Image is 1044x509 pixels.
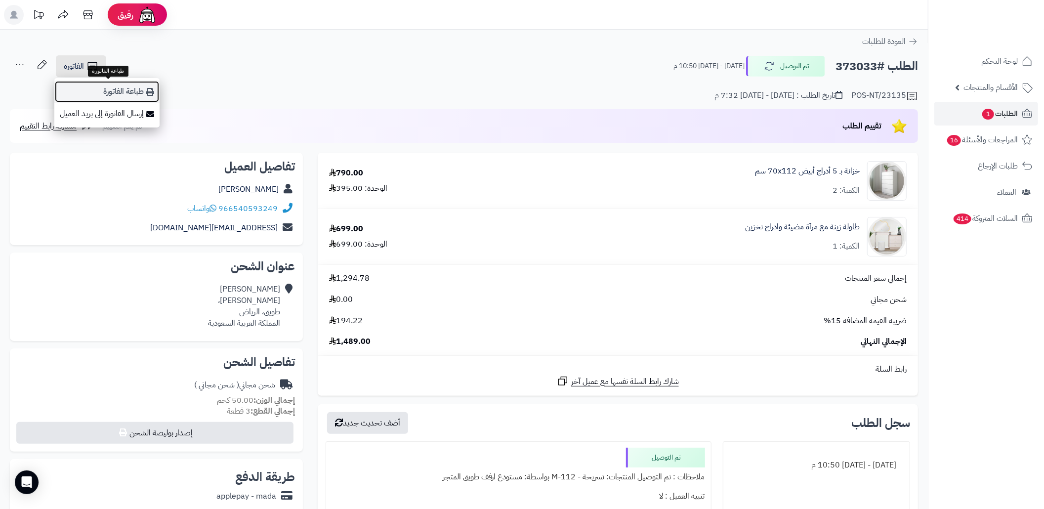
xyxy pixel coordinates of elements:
[227,405,295,417] small: 3 قطعة
[868,161,906,201] img: 1747726680-1724661648237-1702540482953-8486464545656-90x90.jpg
[194,379,239,391] span: ( شحن مجاني )
[729,456,904,475] div: [DATE] - [DATE] 10:50 م
[208,284,280,329] div: [PERSON_NAME] [PERSON_NAME]، طويق، الرياض المملكة العربية السعودية
[218,183,279,195] a: [PERSON_NAME]
[56,55,106,77] a: الفاتورة
[18,161,295,172] h2: تفاصيل العميل
[218,203,278,214] a: 966540593249
[673,61,745,71] small: [DATE] - [DATE] 10:50 م
[714,90,842,101] div: تاريخ الطلب : [DATE] - [DATE] 7:32 م
[329,294,353,305] span: 0.00
[934,154,1038,178] a: طلبات الإرجاع
[88,66,128,77] div: طباعة الفاتورة
[557,375,679,387] a: شارك رابط السلة نفسها مع عميل آخر
[934,49,1038,73] a: لوحة التحكم
[871,294,907,305] span: شحن مجاني
[953,212,1018,225] span: السلات المتروكة
[332,487,705,506] div: تنبيه العميل : لا
[981,54,1018,68] span: لوحة التحكم
[982,109,994,120] span: 1
[16,422,293,444] button: إصدار بوليصة الشحن
[20,120,93,132] a: مشاركة رابط التقييم
[332,467,705,487] div: ملاحظات : تم التوصيل المنتجات: تسريحة - M-112 بواسطة: مستودع ارفف طويق المتجر
[963,81,1018,94] span: الأقسام والمنتجات
[137,5,157,25] img: ai-face.png
[194,380,275,391] div: شحن مجاني
[329,239,387,250] div: الوحدة: 699.00
[251,405,295,417] strong: إجمالي القطع:
[862,36,918,47] a: العودة للطلبات
[329,315,363,327] span: 194.22
[571,376,679,387] span: شارك رابط السلة نفسها مع عميل آخر
[235,471,295,483] h2: طريقة الدفع
[26,5,51,27] a: تحديثات المنصة
[18,260,295,272] h2: عنوان الشحن
[934,180,1038,204] a: العملاء
[216,491,276,502] div: applepay - mada
[861,336,907,347] span: الإجمالي النهائي
[20,120,77,132] span: مشاركة رابط التقييم
[64,60,84,72] span: الفاتورة
[150,222,278,234] a: [EMAIL_ADDRESS][DOMAIN_NAME]
[745,221,860,233] a: طاولة زينة مع مرآة مضيئة وادراج تخزين
[997,185,1016,199] span: العملاء
[934,207,1038,230] a: السلات المتروكة414
[329,223,363,235] div: 699.00
[981,107,1018,121] span: الطلبات
[626,448,705,467] div: تم التوصيل
[851,417,910,429] h3: سجل الطلب
[862,36,906,47] span: العودة للطلبات
[322,364,914,375] div: رابط السلة
[947,135,961,146] span: 16
[946,133,1018,147] span: المراجعات والأسئلة
[978,159,1018,173] span: طلبات الإرجاع
[329,336,371,347] span: 1,489.00
[842,120,881,132] span: تقييم الطلب
[118,9,133,21] span: رفيق
[54,81,160,103] a: طباعة الفاتورة
[18,356,295,368] h2: تفاصيل الشحن
[833,241,860,252] div: الكمية: 1
[253,394,295,406] strong: إجمالي الوزن:
[187,203,216,214] a: واتساب
[15,470,39,494] div: Open Intercom Messenger
[329,183,387,194] div: الوحدة: 395.00
[54,103,160,125] a: إرسال الفاتورة إلى بريد العميل
[868,217,906,256] img: 1752150373-1-90x90.jpg
[217,394,295,406] small: 50.00 كجم
[755,166,860,177] a: خزانة بـ 5 أدراج أبيض ‎70x112 سم‏
[954,213,971,224] span: 414
[327,412,408,434] button: أضف تحديث جديد
[746,56,825,77] button: تم التوصيل
[845,273,907,284] span: إجمالي سعر المنتجات
[329,168,363,179] div: 790.00
[329,273,370,284] span: 1,294.78
[934,128,1038,152] a: المراجعات والأسئلة16
[835,56,918,77] h2: الطلب #373033
[824,315,907,327] span: ضريبة القيمة المضافة 15%
[851,90,918,102] div: POS-NT/23135
[934,102,1038,126] a: الطلبات1
[833,185,860,196] div: الكمية: 2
